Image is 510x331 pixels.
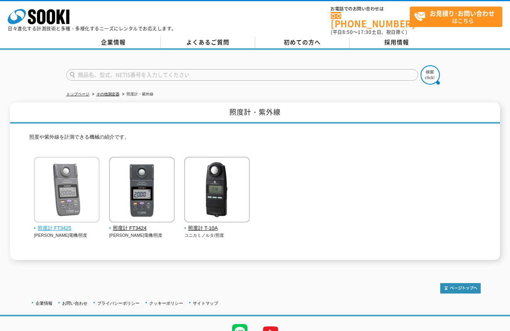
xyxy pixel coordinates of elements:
h1: 照度計・紫外線 [10,102,500,124]
span: 初めての方へ [284,38,321,46]
span: 8:50 [342,29,353,36]
span: 照度計 FT3425 [34,224,100,233]
span: お電話でのお問い合わせは [331,7,410,11]
a: 照度計 FT3425 [34,217,100,233]
a: プライバシーポリシー [97,301,140,306]
a: お見積り･お問い合わせはこちら [410,7,502,27]
img: トップページへ [440,283,481,294]
img: 照度計 FT3425 [34,157,99,224]
a: よくあるご質問 [161,37,255,48]
p: 照度や紫外線を計測できる機械の紹介です。 [29,133,480,145]
span: 照度計 T-10A [184,224,250,233]
img: btn_search.png [421,65,440,85]
a: 企業情報 [66,37,161,48]
a: 採用情報 [350,37,444,48]
span: はこちら [414,7,502,26]
a: クッキーポリシー [149,301,183,306]
a: お問い合わせ [62,301,88,306]
img: 照度計 T-10A [184,157,250,224]
a: 照度計 T-10A [184,217,250,233]
li: 照度計・紫外線 [121,90,153,98]
a: その他測定器 [96,92,120,96]
a: [PHONE_NUMBER] [331,12,410,28]
strong: お見積り･お問い合わせ [430,8,495,18]
img: 照度計 FT3424 [109,157,175,224]
a: トップページ [66,92,89,96]
p: 日々進化する計測技術と多種・多様化するニーズにレンタルでお応えします。 [8,26,177,31]
a: 照度計 FT3424 [109,217,175,233]
p: [PERSON_NAME]電機/照度 [109,232,175,239]
a: 企業情報 [35,301,52,306]
p: [PERSON_NAME]電機/照度 [34,232,100,239]
span: 17:30 [358,29,372,36]
input: 商品名、型式、NETIS番号を入力してください [66,69,418,81]
span: (平日 ～ 土日、祝日除く) [331,29,407,36]
a: サイトマップ [193,301,218,306]
a: 初めての方へ [255,37,350,48]
span: 照度計 FT3424 [109,224,175,233]
p: コニカミノルタ/照度 [184,232,250,239]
